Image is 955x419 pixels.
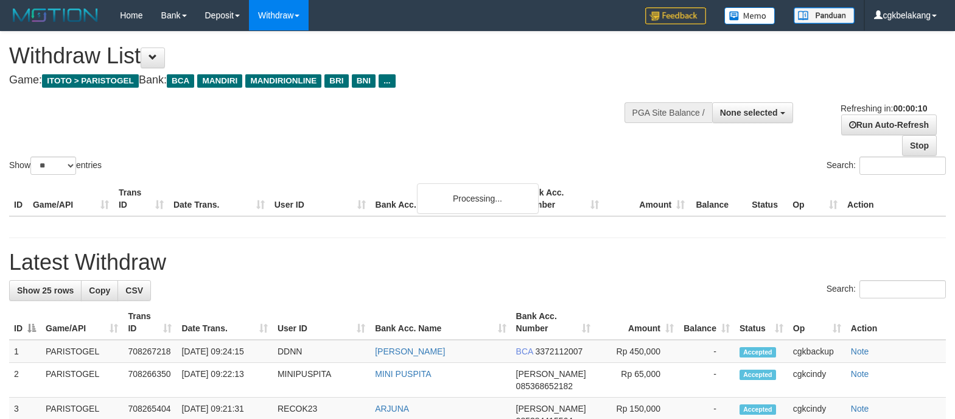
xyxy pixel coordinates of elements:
a: [PERSON_NAME] [375,347,445,356]
th: Action [846,305,946,340]
img: Button%20Memo.svg [724,7,775,24]
th: Op: activate to sort column ascending [788,305,846,340]
th: Bank Acc. Number: activate to sort column ascending [511,305,595,340]
span: [PERSON_NAME] [516,369,586,379]
span: BRI [324,74,348,88]
span: Copy [89,286,110,295]
th: Amount: activate to sort column ascending [595,305,679,340]
td: DDNN [273,340,370,363]
a: Stop [902,135,937,156]
a: Show 25 rows [9,280,82,301]
button: None selected [712,102,793,123]
th: Trans ID: activate to sort column ascending [123,305,177,340]
th: Bank Acc. Name [371,181,519,216]
a: Note [851,347,869,356]
th: ID: activate to sort column descending [9,305,41,340]
td: 708267218 [123,340,177,363]
span: Copy 085368652182 to clipboard [516,381,573,391]
a: CSV [117,280,151,301]
th: Date Trans. [169,181,270,216]
span: ITOTO > PARISTOGEL [42,74,139,88]
span: Accepted [740,404,776,415]
h1: Withdraw List [9,44,624,68]
th: ID [9,181,28,216]
span: BCA [516,347,533,356]
a: ARJUNA [375,404,409,414]
td: Rp 65,000 [595,363,679,398]
th: Balance: activate to sort column ascending [679,305,735,340]
th: Status [747,181,788,216]
label: Search: [827,280,946,298]
th: User ID [270,181,371,216]
select: Showentries [30,157,76,175]
span: BCA [167,74,194,88]
th: Balance [690,181,747,216]
th: Status: activate to sort column ascending [735,305,788,340]
td: PARISTOGEL [41,340,123,363]
td: 1 [9,340,41,363]
span: BNI [352,74,376,88]
th: Game/API [28,181,114,216]
th: Game/API: activate to sort column ascending [41,305,123,340]
span: MANDIRIONLINE [245,74,321,88]
th: Bank Acc. Number [518,181,604,216]
label: Search: [827,157,946,175]
div: PGA Site Balance / [624,102,712,123]
td: 2 [9,363,41,398]
label: Show entries [9,157,102,175]
span: ... [379,74,395,88]
img: Feedback.jpg [645,7,706,24]
th: Amount [604,181,690,216]
td: cgkbackup [788,340,846,363]
td: [DATE] 09:24:15 [177,340,273,363]
span: Show 25 rows [17,286,74,295]
input: Search: [859,280,946,298]
a: Note [851,369,869,379]
img: panduan.png [794,7,855,24]
span: Copy 3372112007 to clipboard [536,347,583,356]
h4: Game: Bank: [9,74,624,86]
td: PARISTOGEL [41,363,123,398]
td: MINIPUSPITA [273,363,370,398]
span: Refreshing in: [841,104,927,113]
span: [PERSON_NAME] [516,404,586,414]
input: Search: [859,157,946,175]
span: None selected [720,108,778,118]
th: Action [842,181,946,216]
div: Processing... [417,183,539,214]
th: Trans ID [114,181,169,216]
td: 708266350 [123,363,177,398]
span: MANDIRI [197,74,242,88]
td: - [679,340,735,363]
td: Rp 450,000 [595,340,679,363]
img: MOTION_logo.png [9,6,102,24]
a: Copy [81,280,118,301]
span: Accepted [740,347,776,357]
span: CSV [125,286,143,295]
a: Note [851,404,869,414]
td: - [679,363,735,398]
span: Accepted [740,370,776,380]
th: Op [788,181,842,216]
a: Run Auto-Refresh [841,114,937,135]
a: MINI PUSPITA [375,369,431,379]
td: cgkcindy [788,363,846,398]
h1: Latest Withdraw [9,250,946,275]
th: Date Trans.: activate to sort column ascending [177,305,273,340]
td: [DATE] 09:22:13 [177,363,273,398]
th: User ID: activate to sort column ascending [273,305,370,340]
th: Bank Acc. Name: activate to sort column ascending [370,305,511,340]
strong: 00:00:10 [893,104,927,113]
